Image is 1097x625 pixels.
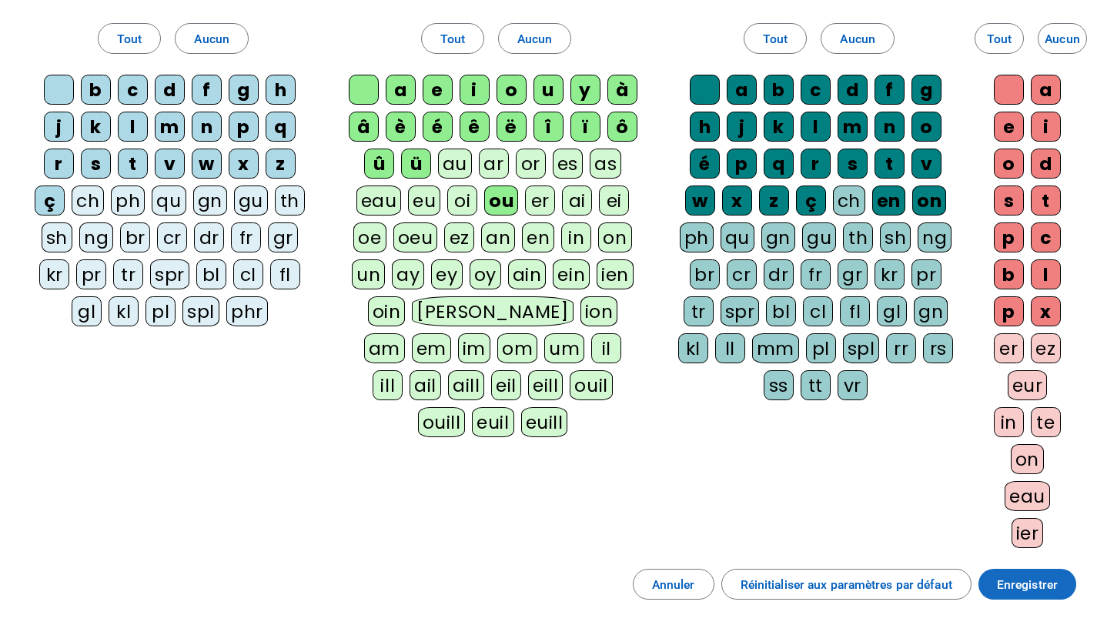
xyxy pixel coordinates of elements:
div: om [497,333,537,363]
button: Tout [421,23,484,54]
div: oy [470,259,501,289]
div: gr [268,222,298,252]
div: kr [875,259,905,289]
div: f [875,75,905,105]
div: t [1031,185,1061,216]
div: bl [766,296,796,326]
div: p [229,112,259,142]
div: u [533,75,564,105]
button: Aucun [498,23,572,54]
span: Tout [117,28,142,49]
div: mm [752,333,799,363]
div: br [690,259,720,289]
div: gu [802,222,836,252]
div: w [685,185,715,216]
div: j [44,112,74,142]
div: fr [801,259,831,289]
div: ü [401,149,431,179]
div: in [994,407,1024,437]
div: tt [801,370,831,400]
div: ei [599,185,629,216]
div: p [727,149,757,179]
div: th [275,185,305,216]
div: an [481,222,515,252]
div: gn [761,222,795,252]
div: ll [715,333,745,363]
div: g [911,75,941,105]
div: v [155,149,185,179]
div: i [460,75,490,105]
button: Aucun [821,23,895,54]
div: on [912,185,946,216]
div: gr [838,259,868,289]
div: b [764,75,794,105]
div: ouil [570,370,612,400]
div: oin [368,296,406,326]
div: ch [72,185,104,216]
div: tr [684,296,714,326]
div: eau [1005,481,1050,511]
div: rr [886,333,916,363]
span: Tout [763,28,788,49]
div: x [1031,296,1061,326]
div: euil [472,407,513,437]
button: Tout [975,23,1024,54]
div: o [911,112,941,142]
div: pr [911,259,941,289]
div: ein [553,259,590,289]
div: n [875,112,905,142]
div: pl [145,296,176,326]
span: Aucun [840,28,875,49]
div: gl [72,296,102,326]
div: m [838,112,868,142]
div: aill [448,370,484,400]
div: o [497,75,527,105]
div: l [118,112,148,142]
div: fl [840,296,870,326]
div: y [570,75,600,105]
button: Aucun [175,23,249,54]
div: ss [764,370,794,400]
div: m [155,112,185,142]
div: il [591,333,621,363]
div: kl [109,296,139,326]
div: x [229,149,259,179]
div: spr [721,296,760,326]
div: ien [597,259,634,289]
div: en [872,185,905,216]
div: gl [877,296,907,326]
div: ë [497,112,527,142]
div: oeu [393,222,438,252]
button: Enregistrer [978,569,1076,600]
div: ô [607,112,637,142]
span: Réinitialiser aux paramètres par défaut [741,574,952,595]
div: rs [923,333,953,363]
div: z [759,185,789,216]
div: gu [234,185,268,216]
div: r [44,149,74,179]
div: te [1031,407,1061,437]
div: tr [113,259,143,289]
div: en [522,222,554,252]
div: spl [843,333,880,363]
div: dr [764,259,794,289]
div: in [561,222,591,252]
div: or [516,149,546,179]
div: q [764,149,794,179]
div: h [266,75,296,105]
div: eil [491,370,521,400]
div: p [994,296,1024,326]
div: b [994,259,1024,289]
div: k [81,112,111,142]
div: a [386,75,416,105]
div: è [386,112,416,142]
div: spl [182,296,219,326]
div: un [352,259,385,289]
div: é [423,112,453,142]
div: er [994,333,1024,363]
div: ain [508,259,547,289]
div: b [81,75,111,105]
div: l [801,112,831,142]
div: em [412,333,451,363]
div: ion [580,296,618,326]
